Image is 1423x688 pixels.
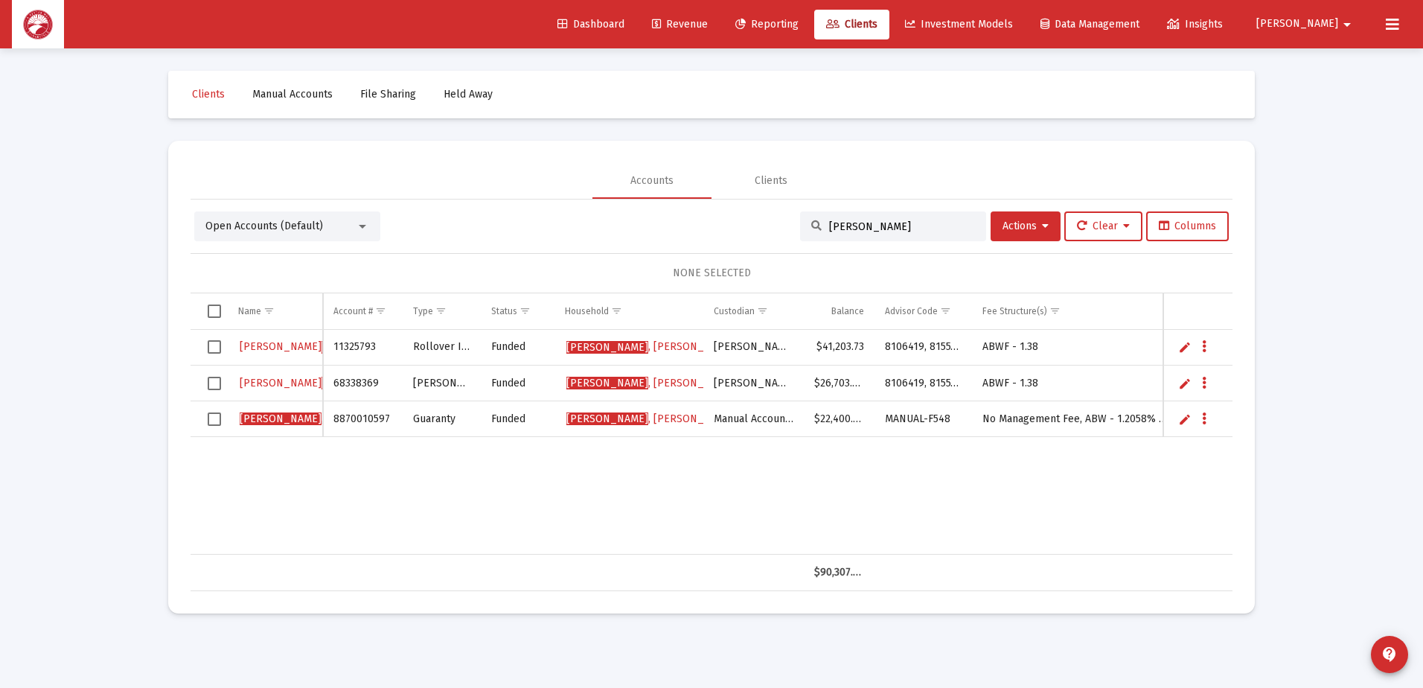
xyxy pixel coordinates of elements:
td: Column Type [403,293,481,329]
a: Edit [1178,377,1192,390]
div: Select all [208,305,221,318]
div: Household [565,305,609,317]
a: [PERSON_NAME][PERSON_NAME] [238,372,405,395]
span: Open Accounts (Default) [205,220,323,232]
mat-icon: contact_support [1381,646,1398,663]
div: Account # [333,305,373,317]
div: Funded [491,412,544,427]
a: Edit [1178,340,1192,354]
td: 11325793 [323,330,402,366]
td: $26,703.96 [804,366,874,401]
button: Actions [991,211,1061,241]
button: [PERSON_NAME] [1238,9,1374,39]
span: Show filter options for column 'Advisor Code' [940,305,951,316]
span: , [PERSON_NAME] Household [566,377,790,389]
button: Clear [1064,211,1142,241]
div: Accounts [630,173,674,188]
span: [PERSON_NAME] [322,377,403,389]
div: Type [413,305,433,317]
td: 8870010597 [323,401,402,437]
div: Status [491,305,517,317]
div: Advisor Code [885,305,938,317]
span: Insights [1167,18,1223,31]
span: Show filter options for column 'Name' [263,305,275,316]
div: Custodian [714,305,755,317]
a: Reporting [723,10,810,39]
td: MANUAL-F548 [874,401,973,437]
td: Column Custodian [703,293,804,329]
td: Manual Accounts [703,401,804,437]
td: ABWF - 1.38 [972,366,1180,401]
td: [PERSON_NAME] [403,366,481,401]
td: $22,400.00 [804,401,874,437]
span: Clear [1077,220,1130,232]
span: [PERSON_NAME] [240,413,322,425]
td: [PERSON_NAME] [703,330,804,366]
span: [PERSON_NAME] [566,413,648,425]
td: 8106419, 8155186 [874,366,973,401]
span: Show filter options for column 'Custodian' [757,305,768,316]
div: Fee Structure(s) [982,305,1047,317]
span: Reporting [735,18,799,31]
td: Rollover IRA [403,330,481,366]
span: [PERSON_NAME] [566,377,648,389]
td: Column Status [481,293,554,329]
td: No Management Fee, ABW - 1.2058% Fee [972,401,1180,437]
a: [PERSON_NAME], [PERSON_NAME] Household [565,336,791,358]
a: Data Management [1029,10,1151,39]
div: Data grid [191,293,1232,591]
td: Column Fee Structure(s) [972,293,1180,329]
span: Dashboard [557,18,624,31]
a: Clients [180,80,237,109]
td: Column Advisor Code [874,293,973,329]
td: ABWF - 1.38 [972,330,1180,366]
button: Columns [1146,211,1229,241]
div: Balance [831,305,864,317]
a: Edit [1178,413,1192,426]
span: Show filter options for column 'Account #' [375,305,386,316]
span: Investment Models [905,18,1013,31]
span: Show filter options for column 'Type' [435,305,447,316]
div: Select row [208,340,221,354]
span: , [PERSON_NAME] Household [566,340,790,353]
td: Column Balance [804,293,874,329]
div: Funded [491,340,544,354]
td: Guaranty [403,401,481,437]
a: Held Away [432,80,505,109]
span: [PERSON_NAME] [566,341,648,354]
a: Dashboard [546,10,636,39]
div: Clients [755,173,787,188]
mat-icon: arrow_drop_down [1338,10,1356,39]
a: [PERSON_NAME][PERSON_NAME] [238,336,405,358]
td: Column Household [554,293,703,329]
span: File Sharing [360,88,416,101]
div: Name [238,305,261,317]
td: [PERSON_NAME] [703,366,804,401]
a: Clients [814,10,889,39]
a: Insights [1155,10,1235,39]
div: Funded [491,376,544,391]
a: [PERSON_NAME], [PERSON_NAME] [238,408,410,430]
span: Columns [1159,220,1216,232]
span: Show filter options for column 'Fee Structure(s)' [1049,305,1061,316]
a: [PERSON_NAME], [PERSON_NAME] Household [565,408,791,430]
a: Revenue [640,10,720,39]
a: Investment Models [893,10,1025,39]
span: [PERSON_NAME] [322,341,403,354]
span: Clients [192,88,225,101]
div: Select row [208,377,221,390]
td: Column Account # [323,293,402,329]
div: $90,307.69 [814,565,864,580]
span: , [PERSON_NAME] Household [566,413,790,425]
span: Manual Accounts [252,88,333,101]
span: [PERSON_NAME] [240,377,403,389]
span: Show filter options for column 'Status' [519,305,531,316]
td: Column Name [228,293,323,329]
div: NONE SELECTED [202,266,1221,281]
a: File Sharing [348,80,428,109]
td: 8106419, 8155186 [874,330,973,366]
span: [PERSON_NAME] [1256,18,1338,31]
div: Select row [208,413,221,426]
td: 68338369 [323,366,402,401]
span: Revenue [652,18,708,31]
